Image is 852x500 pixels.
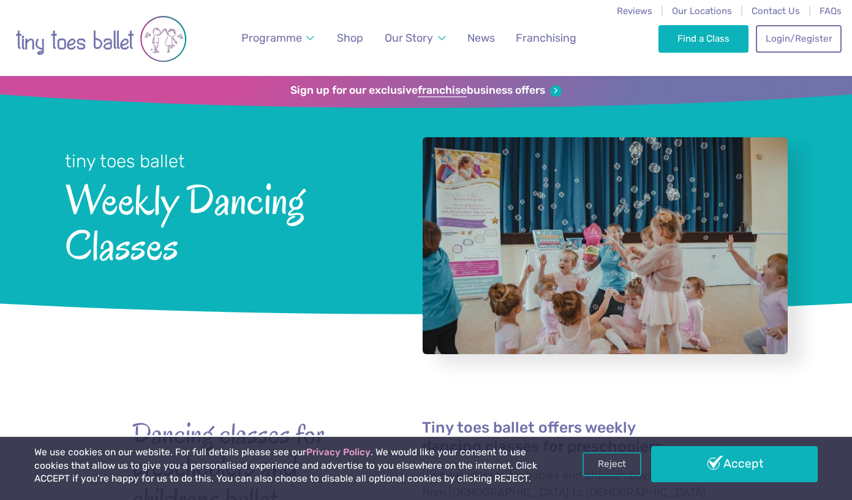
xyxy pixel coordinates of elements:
span: Our Story [385,31,433,44]
p: We use cookies on our website. For full details please see our . We would like your consent to us... [34,446,544,486]
a: Contact Us [752,6,800,17]
span: Shop [337,31,363,44]
span: News [467,31,495,44]
a: News [462,25,500,52]
span: Programme [241,31,302,44]
h4: Tiny toes ballet offers weekly [422,418,720,456]
a: Our Locations [672,6,732,17]
a: Login/Register [756,25,842,52]
a: Sign up for our exclusivefranchisebusiness offers [290,84,562,97]
a: FAQs [820,6,842,17]
a: Shop [331,25,369,52]
strong: franchise [418,84,467,97]
a: Reject [582,452,641,475]
a: Find a Class [658,25,748,52]
a: Accept [651,446,818,482]
img: tiny toes ballet [15,8,187,70]
span: Franchising [516,31,576,44]
small: tiny toes ballet [65,151,185,172]
a: Franchising [510,25,582,52]
a: Programme [236,25,320,52]
span: Weekly Dancing Classes [65,173,390,268]
a: Reviews [617,6,652,17]
a: Our Story [379,25,451,52]
a: Privacy Policy [306,447,371,458]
